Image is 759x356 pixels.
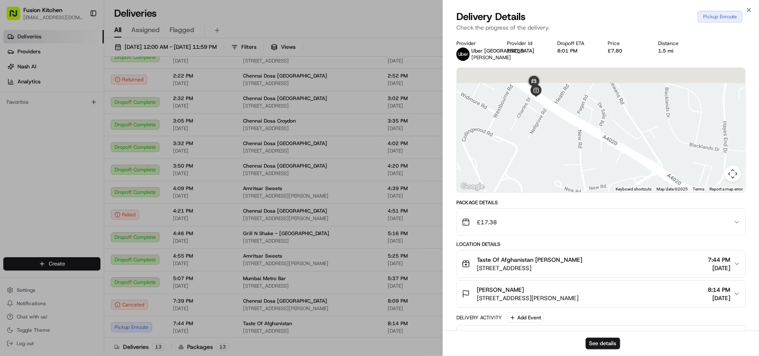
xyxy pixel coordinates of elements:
button: See all [129,107,152,117]
span: [STREET_ADDRESS] [477,264,582,272]
button: 15288 [507,48,524,54]
div: 1.5 mi [658,48,695,54]
div: Location Details [456,241,746,248]
div: Provider Id [507,40,544,47]
span: [DATE] [708,294,730,302]
button: £17.38 [457,209,745,236]
button: Add Event [507,313,544,323]
button: [PERSON_NAME][STREET_ADDRESS][PERSON_NAME]8:14 PM[DATE] [457,281,745,307]
img: Google [459,181,486,192]
img: uber-new-logo.jpeg [456,48,470,61]
span: £17.38 [477,218,497,226]
span: API Documentation [79,187,134,195]
p: Check the progress of the delivery. [456,23,746,32]
div: 💻 [70,188,77,194]
p: Welcome 👋 [8,34,152,47]
div: Past conversations [8,109,56,115]
span: [DATE] [75,152,92,159]
span: Map data ©2025 [656,187,688,191]
input: Clear [22,54,138,63]
a: 📗Knowledge Base [5,183,67,198]
img: 1736555255976-a54dd68f-1ca7-489b-9aae-adbdc363a1c4 [17,130,23,137]
div: 8:01 PM [557,48,594,54]
a: 💻API Documentation [67,183,137,198]
a: Report a map error [709,187,743,191]
span: Pylon [83,207,101,213]
span: Taste Of Afghanistan [PERSON_NAME] [477,256,582,264]
img: 1736555255976-a54dd68f-1ca7-489b-9aae-adbdc363a1c4 [8,80,23,95]
span: 7:44 PM [708,256,730,264]
button: Start new chat [142,83,152,93]
div: Provider [456,40,493,47]
span: [STREET_ADDRESS][PERSON_NAME] [477,294,579,302]
div: We're available if you need us! [38,88,115,95]
span: 8:14 PM [708,286,730,294]
a: Terms (opens in new tab) [693,187,704,191]
div: Price [608,40,645,47]
img: Klarizel Pensader [8,144,22,158]
button: Keyboard shortcuts [616,186,651,192]
span: [DATE] [708,264,730,272]
span: Klarizel Pensader [26,152,69,159]
img: Dianne Alexi Soriano [8,122,22,135]
button: Map camera controls [724,165,741,182]
a: Open this area in Google Maps (opens a new window) [459,181,486,192]
span: • [70,152,73,159]
a: Powered byPylon [59,207,101,213]
img: 1736555255976-a54dd68f-1ca7-489b-9aae-adbdc363a1c4 [17,153,23,159]
span: [PERSON_NAME] [471,54,511,61]
div: Start new chat [38,80,137,88]
div: Distance [658,40,695,47]
div: 📗 [8,188,15,194]
div: Dropoff ETA [557,40,594,47]
img: Nash [8,9,25,25]
span: Delivery Details [456,10,526,23]
span: • [112,130,115,136]
button: See details [586,338,620,349]
span: Uber [GEOGRAPHIC_DATA] [471,48,534,54]
div: £7.80 [608,48,645,54]
span: [PERSON_NAME] [477,286,524,294]
button: Taste Of Afghanistan [PERSON_NAME][STREET_ADDRESS]7:44 PM[DATE] [457,251,745,277]
img: 1732323095091-59ea418b-cfe3-43c8-9ae0-d0d06d6fd42c [18,80,33,95]
div: Delivery Activity [456,314,502,321]
span: Knowledge Base [17,187,64,195]
span: [DATE] [117,130,134,136]
div: Package Details [456,199,746,206]
span: [PERSON_NAME] [PERSON_NAME] [26,130,110,136]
